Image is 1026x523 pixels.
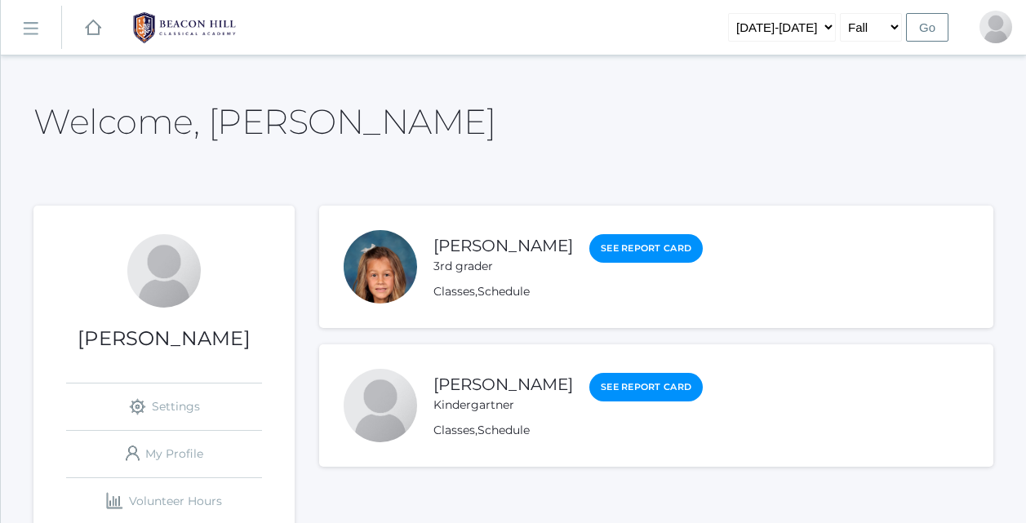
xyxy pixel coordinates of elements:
[433,258,573,275] div: 3rd grader
[66,431,262,477] a: My Profile
[33,103,495,140] h2: Welcome, [PERSON_NAME]
[979,11,1012,43] div: Ashley Scrudato
[123,7,246,48] img: BHCALogos-05-308ed15e86a5a0abce9b8dd61676a3503ac9727e845dece92d48e8588c001991.png
[477,284,530,299] a: Schedule
[33,328,295,349] h1: [PERSON_NAME]
[433,375,573,394] a: [PERSON_NAME]
[433,423,475,437] a: Classes
[433,397,573,414] div: Kindergartner
[66,383,262,430] a: Settings
[589,373,703,401] a: See Report Card
[477,423,530,437] a: Schedule
[433,283,703,300] div: ,
[344,369,417,442] div: Vincent Scrudato
[127,234,201,308] div: Ashley Scrudato
[589,234,703,263] a: See Report Card
[433,284,475,299] a: Classes
[344,230,417,304] div: Isabella Scrudato
[433,236,573,255] a: [PERSON_NAME]
[906,13,948,42] input: Go
[433,422,703,439] div: ,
